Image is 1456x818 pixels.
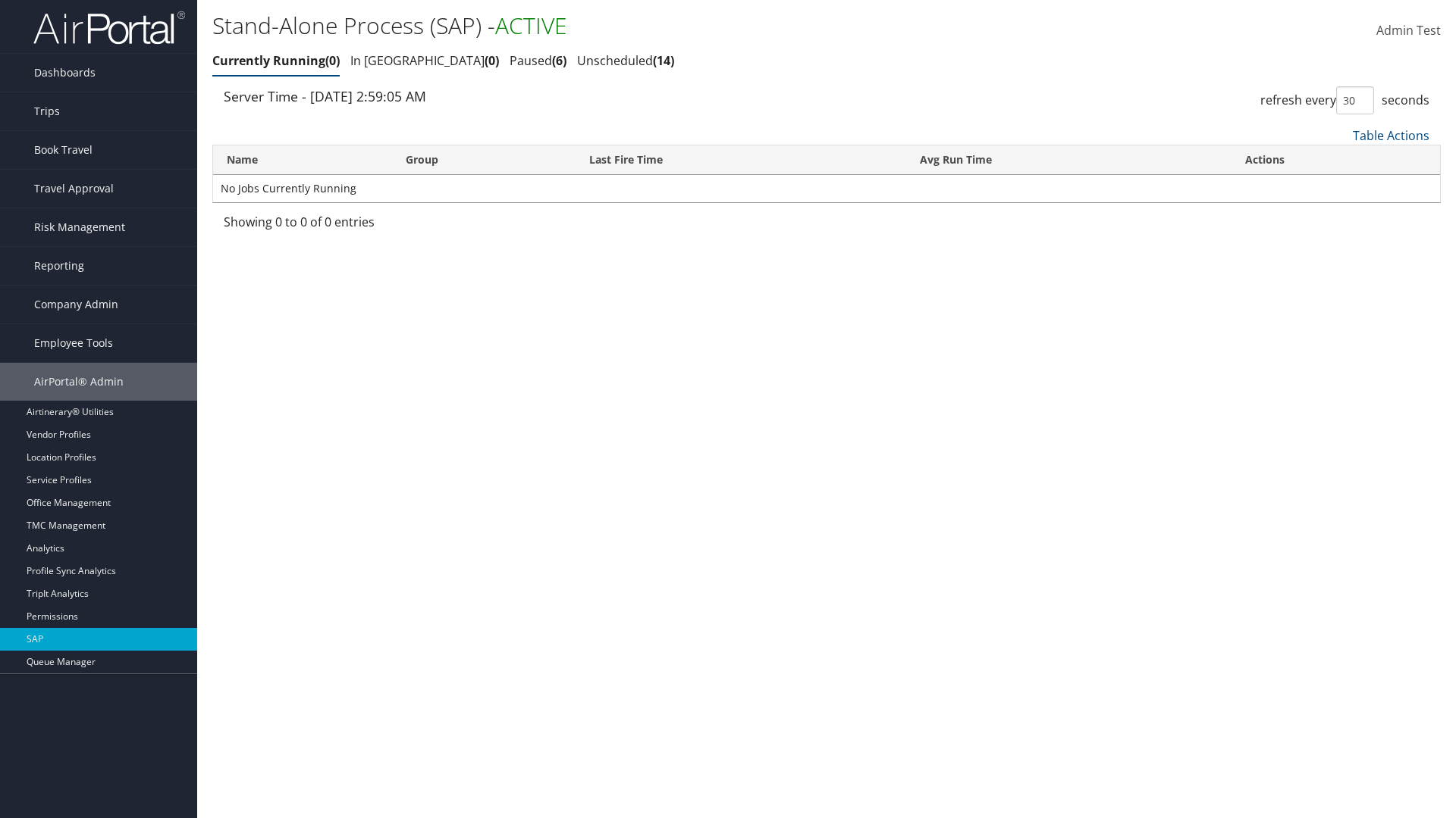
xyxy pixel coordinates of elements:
[34,92,60,130] span: Trips
[34,208,125,246] span: Risk Management
[34,170,114,208] span: Travel Approval
[510,52,566,69] a: Paused6
[906,145,1232,175] th: Avg Run Time: activate to sort column ascending
[1260,92,1336,108] span: refresh every
[34,131,93,169] span: Book Travel
[213,145,392,175] th: Name: activate to sort column ascending
[325,52,340,69] span: 0
[212,52,340,69] a: Currently Running0
[552,52,566,69] span: 6
[1353,127,1429,144] a: Table Actions
[213,175,1440,202] td: No Jobs Currently Running
[1232,145,1440,175] th: Actions
[1376,22,1441,39] span: Admin Test
[34,324,113,362] span: Employee Tools
[34,247,84,285] span: Reporting
[577,52,674,69] a: Unscheduled14
[212,10,1031,42] h1: Stand-Alone Process (SAP) -
[1376,8,1441,55] a: Admin Test
[34,363,124,401] span: AirPortal® Admin
[33,10,185,45] img: airportal-logo.png
[1382,92,1429,108] span: seconds
[653,52,674,69] span: 14
[576,145,906,175] th: Last Fire Time: activate to sort column ascending
[392,145,576,175] th: Group: activate to sort column ascending
[350,52,499,69] a: In [GEOGRAPHIC_DATA]0
[495,10,567,41] span: ACTIVE
[485,52,499,69] span: 0
[224,86,815,106] div: Server Time - [DATE] 2:59:05 AM
[34,54,96,92] span: Dashboards
[224,213,508,239] div: Showing 0 to 0 of 0 entries
[34,286,118,323] span: Company Admin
